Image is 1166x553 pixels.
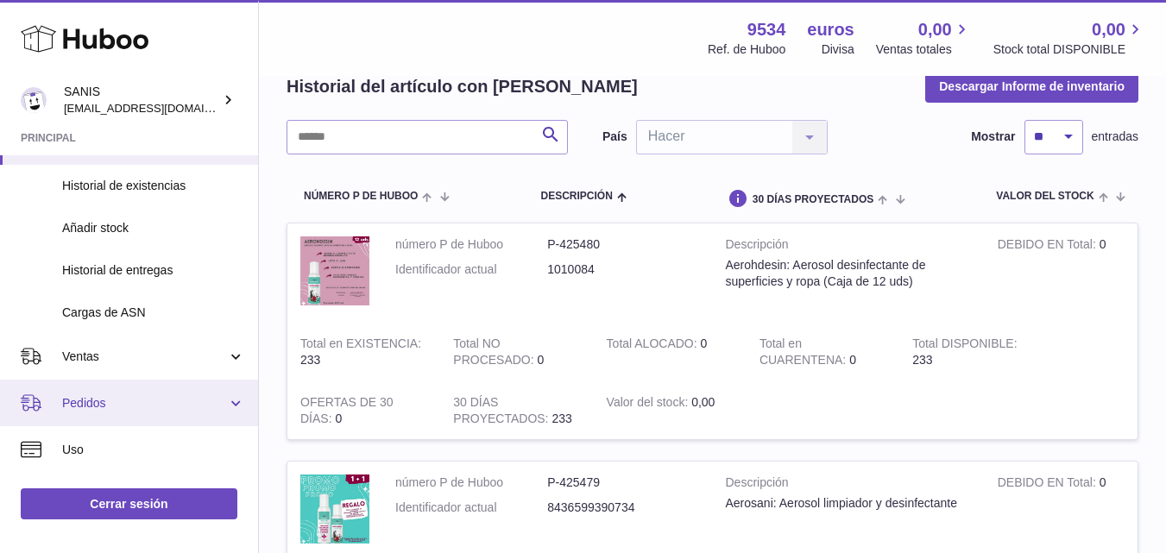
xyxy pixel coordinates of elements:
font: SANIS [64,85,100,98]
font: 233 [912,353,932,367]
img: imagen del producto [300,236,369,305]
font: OFERTAS DE 30 DÍAS [300,395,394,425]
font: 233 [551,412,571,425]
a: 0,00 Stock total DISPONIBLE [993,18,1145,58]
font: número P de Huboo [395,237,503,251]
font: P-425480 [547,237,600,251]
font: 0,00 [691,395,715,409]
font: 30 DÍAS PROYECTADOS [753,193,873,205]
font: DEBIDO EN Total [998,237,1093,251]
font: Divisa [822,42,854,56]
font: Cerrar sesión [90,497,167,511]
font: Uso [62,443,84,456]
font: 1010084 [547,262,595,276]
font: Mostrar [971,129,1015,143]
font: P-425479 [547,475,600,489]
font: Descripción [726,237,789,251]
font: Aerosani: Aerosol limpiador y desinfectante [726,496,957,510]
font: 0 [335,412,342,425]
img: ccx@sanimusic.net [21,87,47,113]
font: 8436599390734 [547,500,634,514]
font: DEBIDO EN Total [998,475,1093,489]
font: Aerohdesin: Aerosol desinfectante de superficies y ropa (Caja de 12 uds) [726,258,926,288]
font: Historial del artículo con [PERSON_NAME] [287,77,638,96]
font: Descargar Informe de inventario [939,79,1125,93]
font: Valor del stock [607,395,685,409]
a: 0,00 Ventas totales [876,18,972,58]
font: número P de Huboo [304,190,418,202]
font: 0 [1100,475,1106,489]
font: País [602,129,627,143]
font: 0 [538,353,545,367]
font: entradas [1092,129,1138,143]
font: 0,00 [1092,20,1125,39]
img: imagen del producto [300,474,369,544]
font: Añadir stock [62,221,129,235]
font: Ventas [62,349,99,363]
font: 233 [300,353,320,367]
button: Descargar Informe de inventario [925,71,1138,102]
font: 0 [701,336,708,350]
font: [EMAIL_ADDRESS][DOMAIN_NAME] [64,101,254,115]
font: Valor del stock [996,190,1094,202]
font: 0,00 [918,20,952,39]
font: Total ALOCADO [607,336,694,350]
font: euros [807,20,854,39]
font: Stock total DISPONIBLE [993,42,1125,56]
font: Identificador actual [395,262,497,276]
font: 9534 [747,20,786,39]
font: número P de Huboo [395,475,503,489]
font: Ventas totales [876,42,952,56]
font: 0 [849,353,856,367]
font: Ref. de Huboo [708,42,785,56]
a: Cerrar sesión [21,488,237,519]
font: Cargas de ASN [62,305,146,319]
font: Historial de entregas [62,263,173,277]
font: Historial de existencias [62,179,186,192]
font: Total NO PROCESADO [453,336,530,367]
font: Total DISPONIBLE [912,336,1014,350]
font: Total en EXISTENCIA [300,336,418,350]
font: Descripción [540,190,612,202]
font: Identificador actual [395,500,497,514]
font: 30 DÍAS PROYECTADOS [453,395,545,425]
font: Pedidos [62,396,106,410]
font: Principal [21,132,76,144]
font: 0 [1100,237,1106,251]
font: Total en CUARENTENA [759,336,842,367]
font: Descripción [726,475,789,489]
